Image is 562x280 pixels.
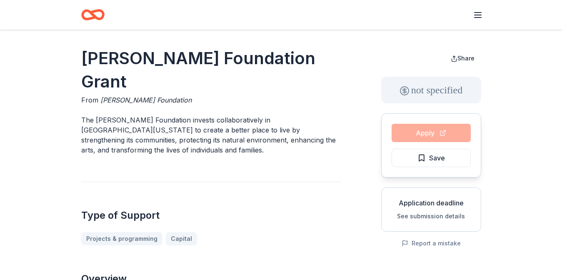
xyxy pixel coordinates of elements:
[81,209,341,222] h2: Type of Support
[100,96,192,104] span: [PERSON_NAME] Foundation
[402,238,461,248] button: Report a mistake
[397,211,465,221] button: See submission details
[81,47,341,93] h1: [PERSON_NAME] Foundation Grant
[457,55,475,62] span: Share
[81,115,341,155] p: The [PERSON_NAME] Foundation invests collaboratively in [GEOGRAPHIC_DATA][US_STATE] to create a b...
[381,77,481,103] div: not specified
[81,95,341,105] div: From
[429,152,445,163] span: Save
[388,198,474,208] div: Application deadline
[81,5,105,25] a: Home
[444,50,481,67] button: Share
[392,149,471,167] button: Save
